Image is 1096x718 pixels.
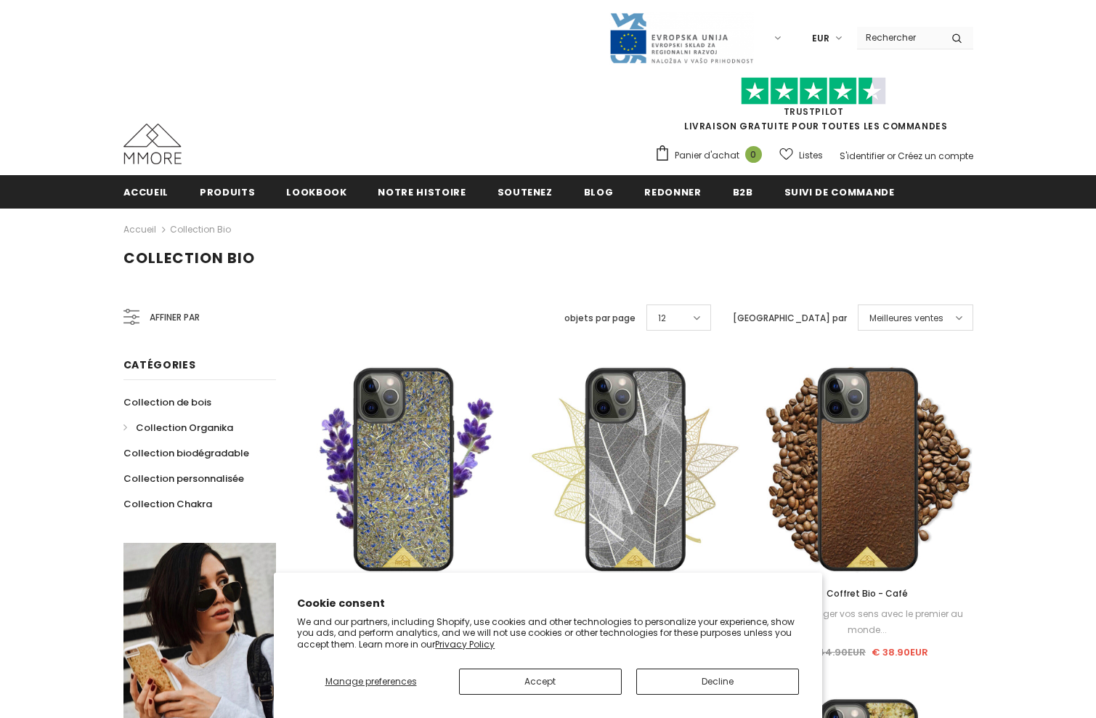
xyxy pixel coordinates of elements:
[644,185,701,199] span: Redonner
[784,185,895,199] span: Suivi de commande
[123,446,249,460] span: Collection biodégradable
[745,146,762,163] span: 0
[378,175,466,208] a: Notre histoire
[123,248,255,268] span: Collection Bio
[459,669,622,695] button: Accept
[654,145,769,166] a: Panier d'achat 0
[887,150,896,162] span: or
[609,12,754,65] img: Javni Razpis
[286,175,346,208] a: Lookbook
[644,175,701,208] a: Redonner
[564,311,636,326] label: objets par page
[779,142,823,168] a: Listes
[123,466,244,491] a: Collection personnalisée
[827,587,908,600] span: Coffret Bio - Café
[123,390,211,415] a: Collection de bois
[741,77,886,105] img: Faites confiance aux étoiles pilotes
[898,150,973,162] a: Créez un compte
[123,185,169,199] span: Accueil
[200,185,255,199] span: Produits
[807,645,866,659] span: € 44.90EUR
[733,175,753,208] a: B2B
[840,150,885,162] a: S'identifier
[784,105,844,118] a: TrustPilot
[286,185,346,199] span: Lookbook
[297,596,799,611] h2: Cookie consent
[762,586,973,602] a: Coffret Bio - Café
[123,358,196,372] span: Catégories
[378,185,466,199] span: Notre histoire
[170,223,231,235] a: Collection Bio
[297,669,445,695] button: Manage preferences
[675,148,739,163] span: Panier d'achat
[150,310,200,326] span: Affiner par
[498,185,553,199] span: soutenez
[869,311,943,326] span: Meilleures ventes
[762,606,973,638] div: Faites voyager vos sens avec le premier au monde...
[784,175,895,208] a: Suivi de commande
[636,669,799,695] button: Decline
[812,31,829,46] span: EUR
[123,395,211,409] span: Collection de bois
[498,175,553,208] a: soutenez
[123,440,249,466] a: Collection biodégradable
[123,175,169,208] a: Accueil
[872,645,928,659] span: € 38.90EUR
[733,185,753,199] span: B2B
[799,148,823,163] span: Listes
[123,221,156,238] a: Accueil
[123,472,244,485] span: Collection personnalisée
[123,497,212,511] span: Collection Chakra
[325,675,417,687] span: Manage preferences
[123,415,233,440] a: Collection Organika
[733,311,847,326] label: [GEOGRAPHIC_DATA] par
[123,124,182,164] img: Cas MMORE
[609,31,754,44] a: Javni Razpis
[584,185,614,199] span: Blog
[658,311,666,326] span: 12
[123,491,212,517] a: Collection Chakra
[435,638,495,650] a: Privacy Policy
[654,84,973,132] span: LIVRAISON GRATUITE POUR TOUTES LES COMMANDES
[584,175,614,208] a: Blog
[297,616,799,650] p: We and our partners, including Shopify, use cookies and other technologies to personalize your ex...
[200,175,255,208] a: Produits
[857,27,941,48] input: Search Site
[136,421,233,435] span: Collection Organika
